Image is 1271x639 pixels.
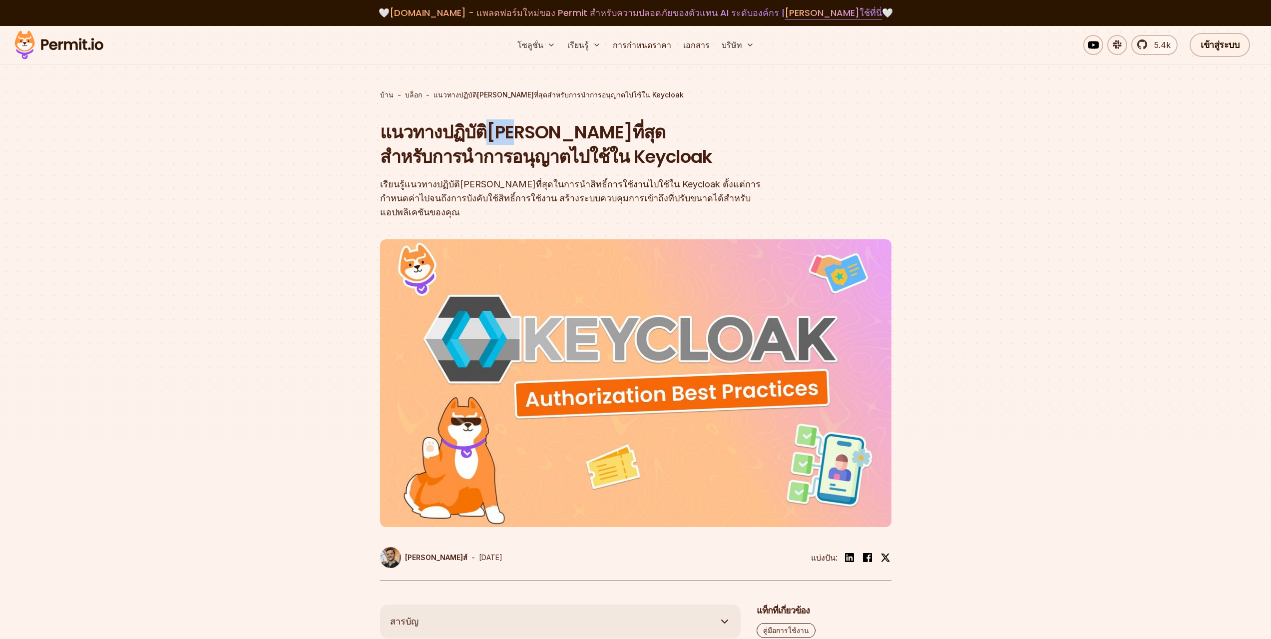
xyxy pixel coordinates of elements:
[679,35,714,55] a: เอกสาร
[1154,40,1171,50] font: 5.4k
[517,40,543,50] font: โซลูชั่น
[10,28,108,62] img: โลโก้ใบอนุญาต
[613,40,671,50] font: การกำหนดราคา
[471,553,475,563] font: -
[567,40,589,50] font: เรียนรู้
[609,35,675,55] a: การกำหนดราคา
[757,604,810,617] font: แท็กที่เกี่ยวข้อง
[861,552,873,564] img: เฟสบุ๊ค
[757,623,816,638] a: คู่มือการใช้งาน
[563,35,605,55] button: เรียนรู้
[405,90,422,100] a: บล็อก
[718,35,758,55] button: บริษัท
[380,239,891,527] img: แนวทางปฏิบัติที่ดีที่สุดสำหรับการนำการอนุญาตไปใช้ใน Keycloak
[390,616,419,627] font: สารบัญ
[380,179,761,217] font: เรียนรู้แนวทางปฏิบัติ[PERSON_NAME]ที่สุดในการนำสิทธิ์การใช้งานไปใช้ใน Keycloak ตั้งแต่การกำหนดค่า...
[811,553,838,563] font: แบ่งปัน:
[426,90,429,99] font: -
[763,626,809,635] font: คู่มือการใช้งาน
[380,90,394,100] a: บ้าน
[513,35,559,55] button: โซลูชั่น
[379,6,390,19] font: 🤍
[1131,35,1178,55] a: 5.4k
[479,553,502,562] font: [DATE]
[1190,33,1250,57] a: เข้าสู่ระบบ
[398,90,401,99] font: -
[405,553,467,562] font: [PERSON_NAME]ส์
[380,547,401,568] img: แดเนียล บาสส์
[380,605,741,639] button: สารบัญ
[380,547,467,568] a: [PERSON_NAME]ส์
[882,6,893,19] font: 🤍
[722,40,742,50] font: บริษัท
[380,90,394,99] font: บ้าน
[380,119,712,170] font: แนวทางปฏิบัติ[PERSON_NAME]ที่สุดสำหรับการนำการอนุญาตไปใช้ใน Keycloak
[390,6,785,19] font: [DOMAIN_NAME] - แพลตฟอร์มใหม่ของ Permit สำหรับความปลอดภัยของตัวแทน AI ระดับองค์กร |
[880,553,890,563] img: ทวิตเตอร์
[844,552,855,564] img: ลิงก์อิน
[785,6,882,19] a: [PERSON_NAME]ใช้ที่นี่
[405,90,422,99] font: บล็อก
[1201,38,1239,51] font: เข้าสู่ระบบ
[683,40,710,50] font: เอกสาร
